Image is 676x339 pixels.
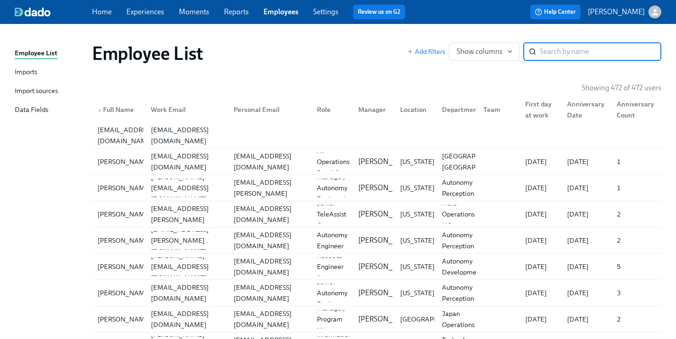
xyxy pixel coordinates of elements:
[15,67,85,78] a: Imports
[358,183,415,193] p: [PERSON_NAME]
[358,314,415,324] p: [PERSON_NAME]
[230,166,309,210] div: [PERSON_NAME][EMAIL_ADDRESS][PERSON_NAME][DOMAIN_NAME]
[309,100,351,119] div: Role
[92,123,661,149] a: [EMAIL_ADDRESS][DOMAIN_NAME][EMAIL_ADDRESS][DOMAIN_NAME]
[396,182,438,193] div: [US_STATE]
[358,157,415,167] p: [PERSON_NAME]
[92,306,661,333] a: [PERSON_NAME][EMAIL_ADDRESS][DOMAIN_NAME][EMAIL_ADDRESS][DOMAIN_NAME]Manager, Program Management[...
[438,198,478,231] div: Field Operations HQ
[147,104,227,115] div: Work Email
[535,7,576,17] span: Help Center
[92,149,661,175] div: [PERSON_NAME][EMAIL_ADDRESS][DOMAIN_NAME][EMAIL_ADDRESS][DOMAIN_NAME]AV Operations Specialist[PER...
[15,86,85,97] a: Import sources
[563,287,610,298] div: [DATE]
[94,287,155,298] div: [PERSON_NAME]
[435,100,476,119] div: Department
[540,42,661,61] input: Search by name
[230,282,309,304] div: [EMAIL_ADDRESS][DOMAIN_NAME]
[609,100,659,119] div: Anniversary Count
[396,287,438,298] div: [US_STATE]
[563,99,610,121] div: Anniversary Date
[147,124,227,146] div: [EMAIL_ADDRESS][DOMAIN_NAME]
[518,100,560,119] div: First day at work
[230,256,309,278] div: [EMAIL_ADDRESS][DOMAIN_NAME]
[521,99,560,121] div: First day at work
[407,47,445,56] span: Add filters
[92,254,661,280] div: [PERSON_NAME][PERSON_NAME][EMAIL_ADDRESS][DOMAIN_NAME][EMAIL_ADDRESS][DOMAIN_NAME]Robotics Engine...
[521,287,560,298] div: [DATE]
[92,201,661,227] div: [PERSON_NAME][PERSON_NAME][EMAIL_ADDRESS][PERSON_NAME][DOMAIN_NAME][EMAIL_ADDRESS][DOMAIN_NAME]Se...
[393,100,435,119] div: Location
[94,182,155,193] div: [PERSON_NAME]
[396,209,438,220] div: [US_STATE]
[94,235,155,246] div: [PERSON_NAME]
[313,104,351,115] div: Role
[358,262,415,272] p: [PERSON_NAME]
[224,7,249,16] a: Reports
[613,235,659,246] div: 2
[94,124,159,146] div: [EMAIL_ADDRESS][DOMAIN_NAME]
[396,261,438,272] div: [US_STATE]
[313,198,351,231] div: Senior TeleAssist Operator
[92,228,661,254] a: [PERSON_NAME][EMAIL_ADDRESS][PERSON_NAME][DOMAIN_NAME][EMAIL_ADDRESS][DOMAIN_NAME]Senior Autonomy...
[15,48,57,59] div: Employee List
[438,177,478,199] div: Autonomy Perception
[92,175,661,201] a: [PERSON_NAME][PERSON_NAME][EMAIL_ADDRESS][DOMAIN_NAME][PERSON_NAME][EMAIL_ADDRESS][PERSON_NAME][D...
[92,123,661,148] div: [EMAIL_ADDRESS][DOMAIN_NAME][EMAIL_ADDRESS][DOMAIN_NAME]
[351,100,393,119] div: Manager
[358,235,415,245] p: [PERSON_NAME]
[353,5,405,19] button: Review us on G2
[438,308,478,330] div: Japan Operations
[15,48,85,59] a: Employee List
[560,100,610,119] div: Anniversary Date
[613,156,659,167] div: 1
[230,203,309,225] div: [EMAIL_ADDRESS][DOMAIN_NAME]
[313,218,351,263] div: Senior Autonomy Engineer II
[613,314,659,325] div: 2
[521,314,560,325] div: [DATE]
[613,182,659,193] div: 1
[313,250,351,283] div: Robotics Engineer II
[143,100,227,119] div: Work Email
[147,171,227,205] div: [PERSON_NAME][EMAIL_ADDRESS][DOMAIN_NAME]
[613,287,659,298] div: 3
[521,235,560,246] div: [DATE]
[92,280,661,306] a: [PERSON_NAME][EMAIL_ADDRESS][DOMAIN_NAME][EMAIL_ADDRESS][DOMAIN_NAME]Senior Autonomy Engineer[PER...
[396,235,438,246] div: [US_STATE]
[563,235,610,246] div: [DATE]
[449,42,520,61] button: Show columns
[94,104,143,115] div: Full Name
[15,67,37,78] div: Imports
[521,156,560,167] div: [DATE]
[563,314,610,325] div: [DATE]
[613,99,659,121] div: Anniversary Count
[396,314,471,325] div: [GEOGRAPHIC_DATA]
[588,7,645,17] p: [PERSON_NAME]
[92,149,661,175] a: [PERSON_NAME][EMAIL_ADDRESS][DOMAIN_NAME][EMAIL_ADDRESS][DOMAIN_NAME]AV Operations Specialist[PER...
[438,256,486,278] div: Autonomy Development
[147,224,227,257] div: [EMAIL_ADDRESS][PERSON_NAME][DOMAIN_NAME]
[126,7,164,16] a: Experiences
[613,261,659,272] div: 5
[230,104,309,115] div: Personal Email
[563,209,610,220] div: [DATE]
[147,308,227,330] div: [EMAIL_ADDRESS][DOMAIN_NAME]
[438,229,478,251] div: Autonomy Perception
[438,104,484,115] div: Department
[396,156,438,167] div: [US_STATE]
[147,151,227,173] div: [EMAIL_ADDRESS][DOMAIN_NAME]
[476,100,518,119] div: Team
[94,156,155,167] div: [PERSON_NAME]
[358,209,415,219] p: [PERSON_NAME]
[92,7,112,16] a: Home
[313,145,353,178] div: AV Operations Specialist
[588,6,661,18] button: [PERSON_NAME]
[358,7,401,17] a: Review us on G2
[15,7,92,17] a: dado
[15,7,51,17] img: dado
[92,228,661,253] div: [PERSON_NAME][EMAIL_ADDRESS][PERSON_NAME][DOMAIN_NAME][EMAIL_ADDRESS][DOMAIN_NAME]Senior Autonomy...
[521,261,560,272] div: [DATE]
[313,276,351,310] div: Senior Autonomy Engineer
[230,308,309,330] div: [EMAIL_ADDRESS][DOMAIN_NAME]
